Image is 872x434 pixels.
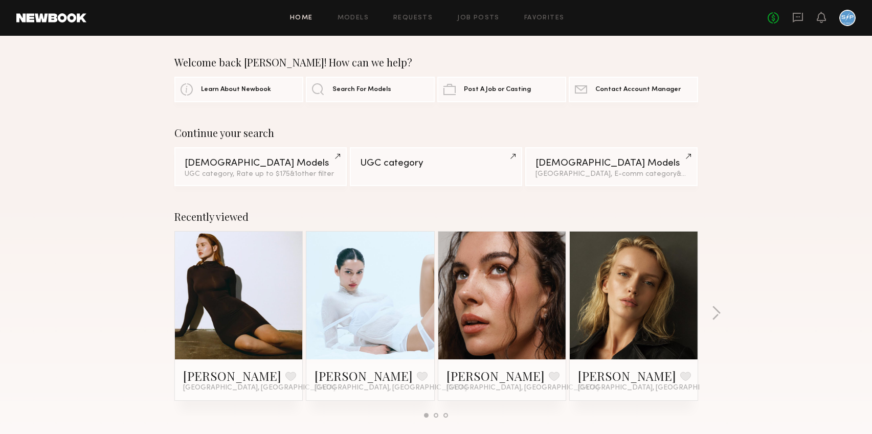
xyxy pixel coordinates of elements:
[457,15,500,21] a: Job Posts
[578,384,730,392] span: [GEOGRAPHIC_DATA], [GEOGRAPHIC_DATA]
[306,77,435,102] a: Search For Models
[595,86,681,93] span: Contact Account Manager
[183,384,336,392] span: [GEOGRAPHIC_DATA], [GEOGRAPHIC_DATA]
[185,171,337,178] div: UGC category, Rate up to $175
[535,171,687,178] div: [GEOGRAPHIC_DATA], E-comm category
[290,171,334,177] span: & 1 other filter
[174,211,698,223] div: Recently viewed
[524,15,565,21] a: Favorites
[290,15,313,21] a: Home
[569,77,698,102] a: Contact Account Manager
[185,158,337,168] div: [DEMOGRAPHIC_DATA] Models
[201,86,271,93] span: Learn About Newbook
[174,56,698,68] div: Welcome back [PERSON_NAME]! How can we help?
[677,171,726,177] span: & 2 other filter s
[350,147,522,186] a: UGC category
[360,158,512,168] div: UGC category
[535,158,687,168] div: [DEMOGRAPHIC_DATA] Models
[174,77,303,102] a: Learn About Newbook
[525,147,698,186] a: [DEMOGRAPHIC_DATA] Models[GEOGRAPHIC_DATA], E-comm category&2other filters
[393,15,433,21] a: Requests
[315,368,413,384] a: [PERSON_NAME]
[174,127,698,139] div: Continue your search
[437,77,566,102] a: Post A Job or Casting
[446,384,599,392] span: [GEOGRAPHIC_DATA], [GEOGRAPHIC_DATA]
[315,384,467,392] span: [GEOGRAPHIC_DATA], [GEOGRAPHIC_DATA]
[464,86,531,93] span: Post A Job or Casting
[332,86,391,93] span: Search For Models
[446,368,545,384] a: [PERSON_NAME]
[578,368,676,384] a: [PERSON_NAME]
[338,15,369,21] a: Models
[174,147,347,186] a: [DEMOGRAPHIC_DATA] ModelsUGC category, Rate up to $175&1other filter
[183,368,281,384] a: [PERSON_NAME]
